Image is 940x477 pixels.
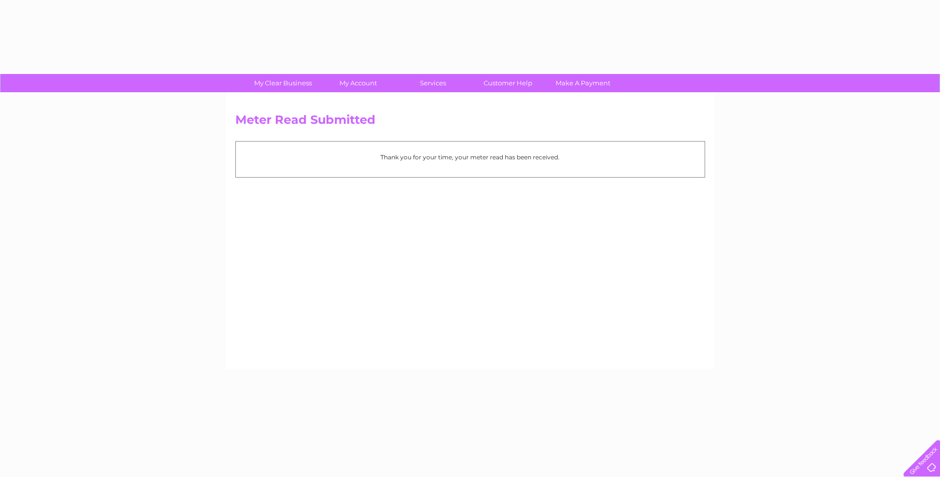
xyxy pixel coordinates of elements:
a: Make A Payment [542,74,624,92]
a: Customer Help [467,74,549,92]
h2: Meter Read Submitted [235,113,705,132]
a: Services [392,74,474,92]
p: Thank you for your time, your meter read has been received. [241,152,700,162]
a: My Account [317,74,399,92]
a: My Clear Business [242,74,324,92]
